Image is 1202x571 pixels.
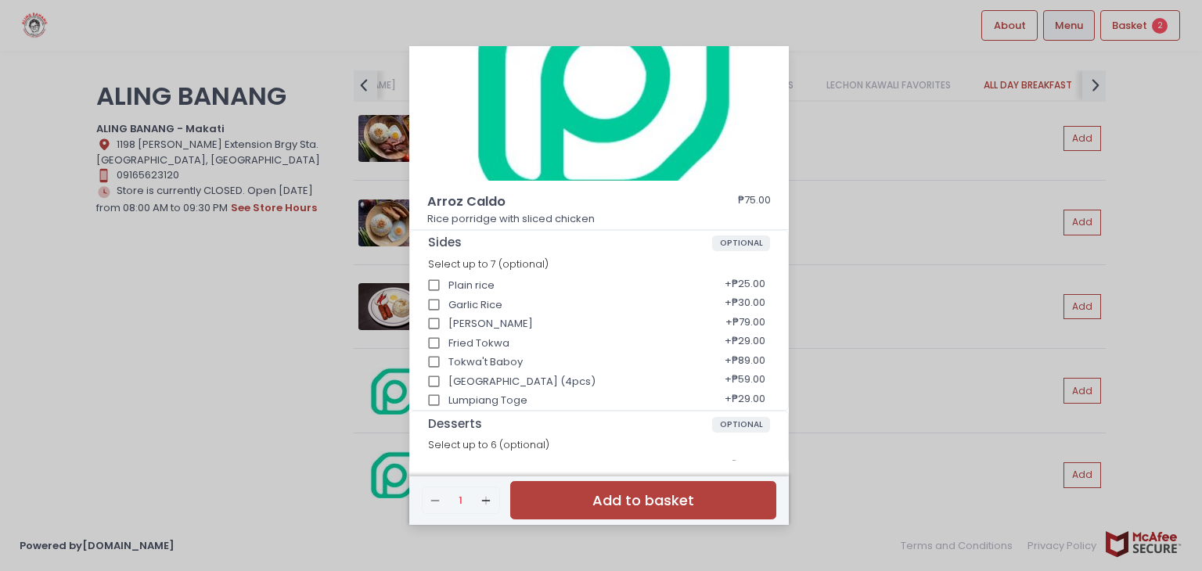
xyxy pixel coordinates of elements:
div: + ₱79.00 [720,309,770,339]
div: + ₱89.00 [719,347,770,377]
p: Rice porridge with sliced chicken [427,211,772,227]
span: Desserts [428,417,712,431]
div: + ₱30.00 [719,290,770,320]
span: OPTIONAL [712,235,771,251]
span: Sides [428,235,712,250]
span: OPTIONAL [712,417,771,433]
div: + ₱29.00 [719,386,770,415]
div: + ₱55.00 [719,452,770,482]
div: + ₱29.00 [719,329,770,358]
span: Select up to 6 (optional) [428,438,549,451]
div: + ₱25.00 [719,271,770,300]
div: + ₱59.00 [719,367,770,397]
span: Arroz Caldo [427,192,686,211]
div: ₱75.00 [738,192,771,211]
span: Select up to 7 (optional) [428,257,549,271]
button: Add to basket [510,481,776,519]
